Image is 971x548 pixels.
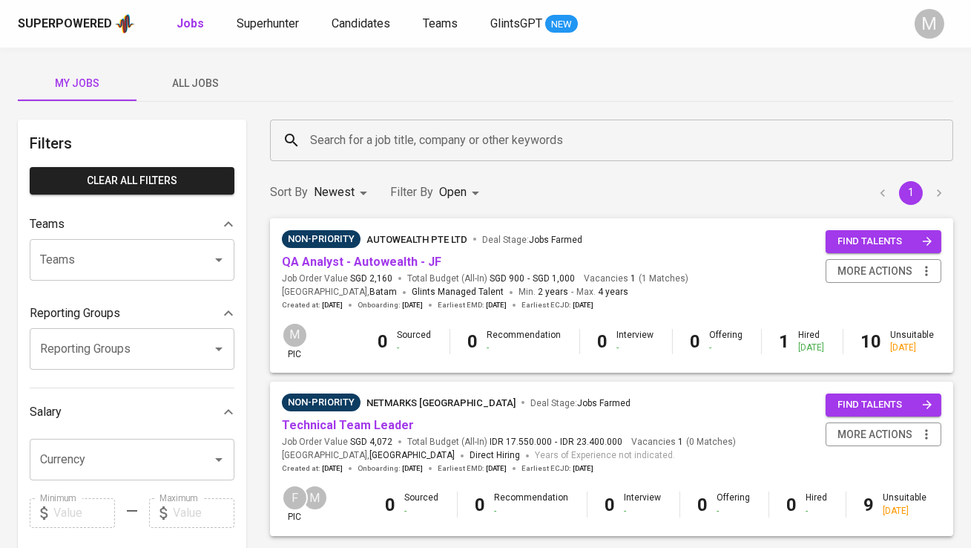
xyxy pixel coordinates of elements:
[402,300,423,310] span: [DATE]
[891,342,935,354] div: [DATE]
[27,74,128,93] span: My Jobs
[468,331,478,352] b: 0
[350,273,392,285] span: SGD 2,160
[710,329,743,354] div: Offering
[577,398,631,408] span: Jobs Farmed
[519,287,568,297] span: Min.
[439,185,467,199] span: Open
[529,235,582,245] span: Jobs Farmed
[390,183,433,201] p: Filter By
[30,167,234,195] button: Clear All filters
[398,329,432,354] div: Sourced
[282,436,392,448] span: Job Order Value
[837,397,932,414] span: find talents
[490,15,578,33] a: GlintsGPT NEW
[521,463,593,474] span: Earliest ECJD :
[545,17,578,32] span: NEW
[282,232,361,247] span: Non-Priority
[482,235,582,245] span: Deal Stage :
[837,233,932,250] span: find talents
[208,249,229,270] button: Open
[282,418,414,432] a: Technical Team Leader
[282,394,361,411] div: Sufficient Talents in Pipeline
[358,300,423,310] span: Onboarding :
[405,505,439,518] div: -
[490,273,524,285] span: SGD 900
[826,423,941,447] button: more actions
[495,492,569,517] div: Recommendation
[883,505,927,518] div: [DATE]
[18,13,135,35] a: Superpoweredapp logo
[861,331,882,352] b: 10
[322,300,343,310] span: [DATE]
[915,9,944,39] div: M
[439,179,484,206] div: Open
[891,329,935,354] div: Unsuitable
[826,394,941,417] button: find talents
[826,259,941,284] button: more actions
[573,463,593,474] span: [DATE]
[282,322,308,348] div: M
[521,300,593,310] span: Earliest ECJD :
[407,273,575,285] span: Total Budget (All-In)
[282,463,343,474] span: Created at :
[527,273,530,285] span: -
[837,425,912,444] span: more actions
[530,398,631,408] span: Deal Stage :
[314,183,355,201] p: Newest
[302,485,328,511] div: M
[30,304,120,322] p: Reporting Groups
[378,331,389,352] b: 0
[625,492,662,517] div: Interview
[487,329,562,354] div: Recommendation
[438,463,507,474] span: Earliest EMD :
[617,329,654,354] div: Interview
[282,395,361,410] span: Non-Priority
[30,403,62,421] p: Salary
[495,505,569,518] div: -
[282,448,455,463] span: [GEOGRAPHIC_DATA] ,
[571,285,573,300] span: -
[883,492,927,517] div: Unsuitable
[30,131,234,155] h6: Filters
[555,436,557,448] span: -
[598,287,628,297] span: 4 years
[538,287,568,297] span: 2 years
[398,342,432,354] div: -
[282,285,397,300] span: [GEOGRAPHIC_DATA] ,
[42,172,223,190] span: Clear All filters
[598,331,608,352] b: 0
[270,183,308,201] p: Sort By
[486,463,507,474] span: [DATE]
[799,342,825,354] div: [DATE]
[282,300,343,310] span: Created at :
[710,342,743,354] div: -
[282,230,361,248] div: Client on Leave
[369,448,455,463] span: [GEOGRAPHIC_DATA]
[173,498,234,528] input: Value
[282,485,308,511] div: F
[402,463,423,474] span: [DATE]
[864,495,875,515] b: 9
[314,179,372,206] div: Newest
[470,450,520,460] span: Direct Hiring
[30,299,234,328] div: Reporting Groups
[30,397,234,427] div: Salary
[145,74,246,93] span: All Jobs
[30,209,234,239] div: Teams
[698,495,708,515] b: 0
[787,495,797,515] b: 0
[237,15,302,33] a: Superhunter
[628,273,636,285] span: 1
[282,322,308,361] div: pic
[625,505,662,518] div: -
[412,287,504,297] span: Glints Managed Talent
[576,287,628,297] span: Max.
[837,262,912,281] span: more actions
[869,181,953,205] nav: pagination navigation
[30,215,65,233] p: Teams
[405,492,439,517] div: Sourced
[605,495,616,515] b: 0
[18,16,112,33] div: Superpowered
[533,273,575,285] span: SGD 1,000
